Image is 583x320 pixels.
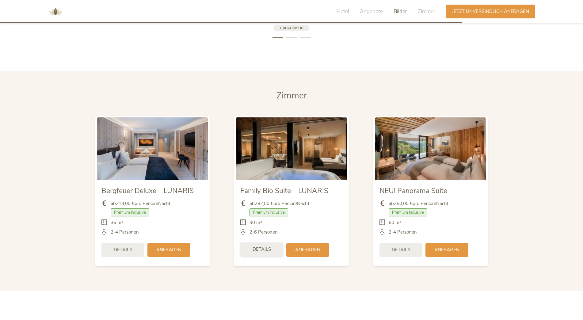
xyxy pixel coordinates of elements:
span: ab pro Person/Nacht [250,200,309,207]
span: Bilder [394,8,407,15]
span: Angebote [360,8,383,15]
span: Anfragen [434,247,459,253]
span: Premium Inclusive [250,208,288,216]
img: NEU! Panorama Suite [375,117,486,180]
span: Jetzt unverbindlich anfragen [452,8,529,15]
span: 2-4 Personen [111,229,139,235]
a: AMONTI & LUNARIS Wellnessresort [46,9,65,13]
span: 60 m² [389,219,401,226]
span: ab pro Person/Nacht [389,200,448,207]
span: Premium Inclusive [111,208,149,216]
span: ab pro Person/Nacht [111,200,170,207]
span: 2-4 Personen [389,229,417,235]
span: 2-6 Personen [250,229,278,235]
span: 36 m² [111,219,123,226]
b: 219,00 € [116,200,135,207]
span: Details [114,247,132,253]
span: Hotel [337,8,349,15]
b: 282,00 € [255,200,273,207]
img: Bergfeuer Deluxe – LUNARIS [97,117,208,180]
span: Tripadvisor [280,25,303,30]
a: Tripadvisor [273,25,310,31]
span: Details [392,247,410,253]
b: 250,00 € [394,200,413,207]
span: Anfragen [295,247,320,253]
span: Details [253,246,271,253]
span: NEU! Panorama Suite [379,186,447,196]
img: AMONTI & LUNARIS Wellnessresort [46,2,65,21]
span: Premium Inclusive [389,208,427,216]
span: Zimmer [276,90,307,101]
span: 90 m² [250,219,262,226]
span: Anfragen [156,247,181,253]
span: Zimmer [418,8,435,15]
span: Family Bio Suite – LUNARIS [240,186,328,196]
img: Family Bio Suite – LUNARIS [236,117,347,180]
span: Bergfeuer Deluxe – LUNARIS [101,186,194,196]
